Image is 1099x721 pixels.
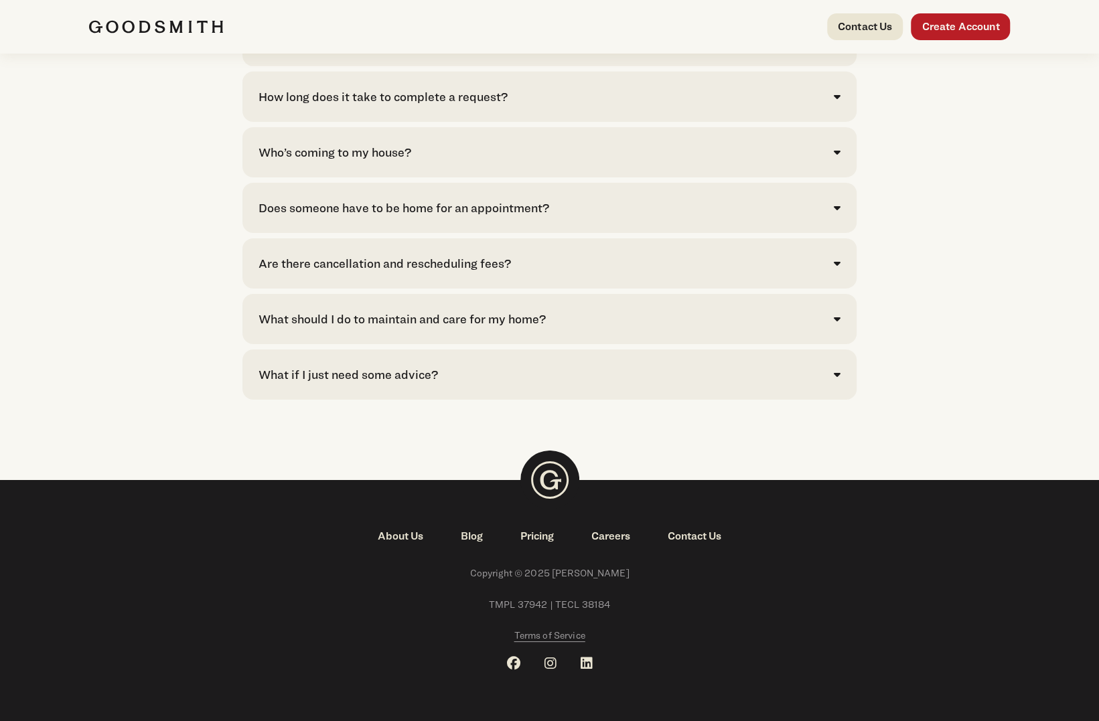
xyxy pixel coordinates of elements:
div: Does someone have to be home for an appointment? [259,199,549,217]
a: Careers [573,528,649,544]
a: Contact Us [649,528,740,544]
span: Copyright © 2025 [PERSON_NAME] [89,566,1011,581]
img: Goodsmith Logo [520,451,579,509]
a: Terms of Service [514,628,585,643]
div: How long does it take to complete a request? [259,88,508,106]
div: Are there cancellation and rescheduling fees? [259,254,511,272]
a: Blog [442,528,502,544]
a: Contact Us [827,13,903,40]
div: What should I do to maintain and care for my home? [259,310,546,328]
a: Pricing [502,528,573,544]
span: Terms of Service [514,629,585,641]
a: About Us [359,528,442,544]
div: Who’s coming to my house? [259,143,411,161]
div: What if I just need some advice? [259,366,438,384]
span: TMPL 37942 | TECL 38184 [89,597,1011,613]
img: Goodsmith [89,20,223,33]
a: Create Account [911,13,1010,40]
